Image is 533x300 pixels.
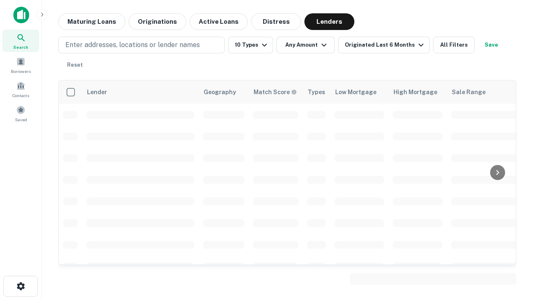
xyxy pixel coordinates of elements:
button: Reset [62,57,88,73]
a: Contacts [2,78,39,100]
div: Geography [204,87,236,97]
span: Contacts [12,92,29,99]
div: Capitalize uses an advanced AI algorithm to match your search with the best lender. The match sco... [254,87,297,97]
iframe: Chat Widget [491,207,533,247]
div: Types [308,87,325,97]
button: Any Amount [276,37,335,53]
div: Originated Last 6 Months [345,40,426,50]
div: Sale Range [452,87,486,97]
th: Geography [199,80,249,104]
th: Capitalize uses an advanced AI algorithm to match your search with the best lender. The match sco... [249,80,303,104]
button: Maturing Loans [58,13,125,30]
span: Borrowers [11,68,31,75]
div: High Mortgage [394,87,437,97]
th: Low Mortgage [330,80,389,104]
span: Search [13,44,28,50]
button: Distress [251,13,301,30]
img: capitalize-icon.png [13,7,29,23]
button: Originations [129,13,186,30]
a: Saved [2,102,39,125]
p: Enter addresses, locations or lender names [65,40,200,50]
div: Low Mortgage [335,87,376,97]
button: 10 Types [228,37,273,53]
div: Lender [87,87,107,97]
h6: Match Score [254,87,295,97]
button: All Filters [433,37,475,53]
a: Borrowers [2,54,39,76]
th: Types [303,80,330,104]
a: Search [2,30,39,52]
button: Originated Last 6 Months [338,37,430,53]
span: Saved [15,116,27,123]
button: Lenders [304,13,354,30]
th: Sale Range [447,80,522,104]
th: High Mortgage [389,80,447,104]
button: Enter addresses, locations or lender names [58,37,225,53]
th: Lender [82,80,199,104]
button: Save your search to get updates of matches that match your search criteria. [478,37,505,53]
button: Active Loans [189,13,248,30]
